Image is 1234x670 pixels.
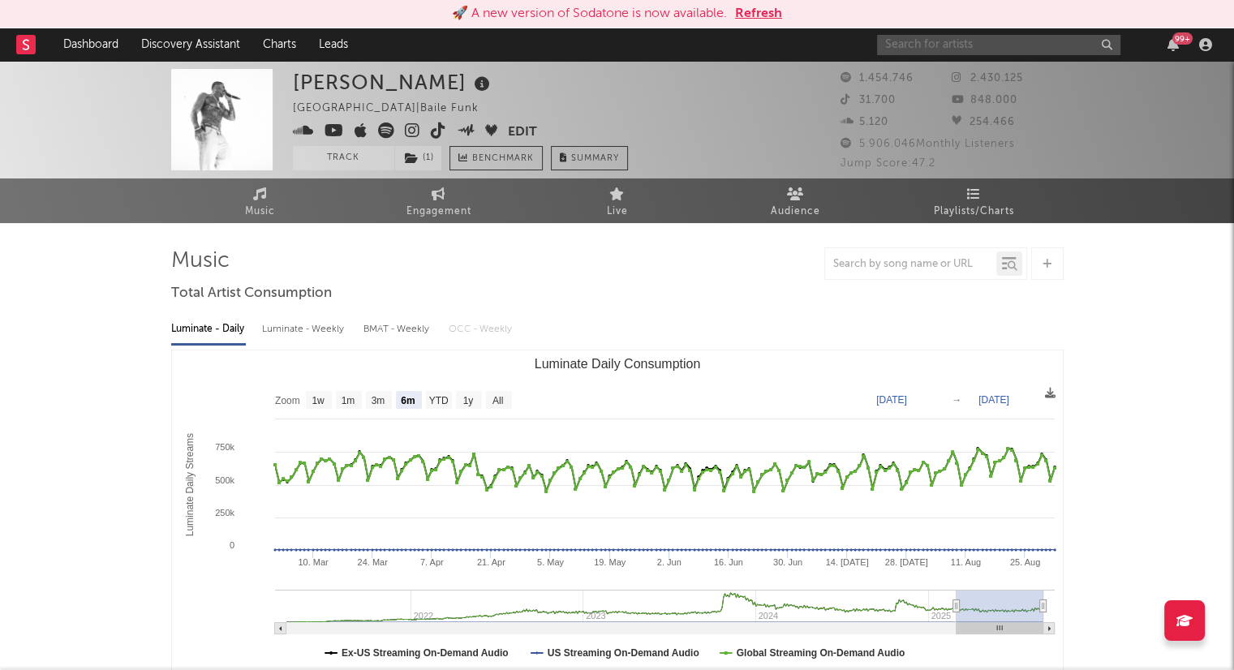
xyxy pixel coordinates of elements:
text: 6m [401,395,415,406]
a: Benchmark [449,146,543,170]
a: Dashboard [52,28,130,61]
span: 2.430.125 [952,73,1023,84]
text: US Streaming On-Demand Audio [547,647,699,659]
input: Search by song name or URL [825,258,996,271]
span: 31.700 [841,95,896,105]
button: Summary [551,146,628,170]
span: 848.000 [952,95,1017,105]
text: 25. Aug [1009,557,1039,567]
a: Playlists/Charts [885,178,1064,223]
text: 19. May [594,557,626,567]
text: All [492,395,502,406]
a: Music [171,178,350,223]
text: 1y [462,395,473,406]
text: Luminate Daily Consumption [534,357,700,371]
button: Refresh [735,4,782,24]
span: ( 1 ) [394,146,442,170]
text: 0 [229,540,234,550]
text: 11. Aug [950,557,980,567]
text: 750k [215,442,234,452]
text: → [952,394,961,406]
a: Leads [307,28,359,61]
span: Total Artist Consumption [171,284,332,303]
span: Jump Score: 47.2 [841,158,935,169]
div: 🚀 A new version of Sodatone is now available. [452,4,727,24]
text: 7. Apr [419,557,443,567]
span: 1.454.746 [841,73,914,84]
div: [PERSON_NAME] [293,69,494,96]
text: Luminate Daily Streams [184,433,196,536]
text: 16. Jun [713,557,742,567]
button: (1) [395,146,441,170]
a: Engagement [350,178,528,223]
text: 3m [371,395,385,406]
text: 250k [215,508,234,518]
div: [GEOGRAPHIC_DATA] | Baile Funk [293,99,497,118]
div: BMAT - Weekly [363,316,432,343]
span: Live [607,202,628,221]
a: Charts [252,28,307,61]
text: 24. Mar [357,557,388,567]
text: 14. [DATE] [825,557,868,567]
text: [DATE] [876,394,907,406]
text: 2. Jun [656,557,681,567]
span: Playlists/Charts [934,202,1014,221]
a: Live [528,178,707,223]
text: Global Streaming On-Demand Audio [736,647,905,659]
text: YTD [428,395,448,406]
text: Ex-US Streaming On-Demand Audio [342,647,509,659]
div: Luminate - Daily [171,316,246,343]
text: 28. [DATE] [884,557,927,567]
button: Edit [508,122,537,143]
span: 254.466 [952,117,1015,127]
text: 5. May [536,557,564,567]
input: Search for artists [877,35,1120,55]
span: Engagement [406,202,471,221]
text: 500k [215,475,234,485]
a: Discovery Assistant [130,28,252,61]
span: 5.120 [841,117,888,127]
text: 30. Jun [772,557,802,567]
text: 10. Mar [298,557,329,567]
span: Benchmark [472,149,534,169]
span: Music [245,202,275,221]
span: Audience [771,202,820,221]
a: Audience [707,178,885,223]
text: 21. Apr [476,557,505,567]
text: Zoom [275,395,300,406]
div: 99 + [1172,32,1193,45]
text: [DATE] [978,394,1009,406]
span: Summary [571,154,619,163]
button: Track [293,146,394,170]
text: 1m [341,395,355,406]
span: 5.906.046 Monthly Listeners [841,139,1015,149]
button: 99+ [1167,38,1179,51]
text: 1w [312,395,325,406]
div: Luminate - Weekly [262,316,347,343]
